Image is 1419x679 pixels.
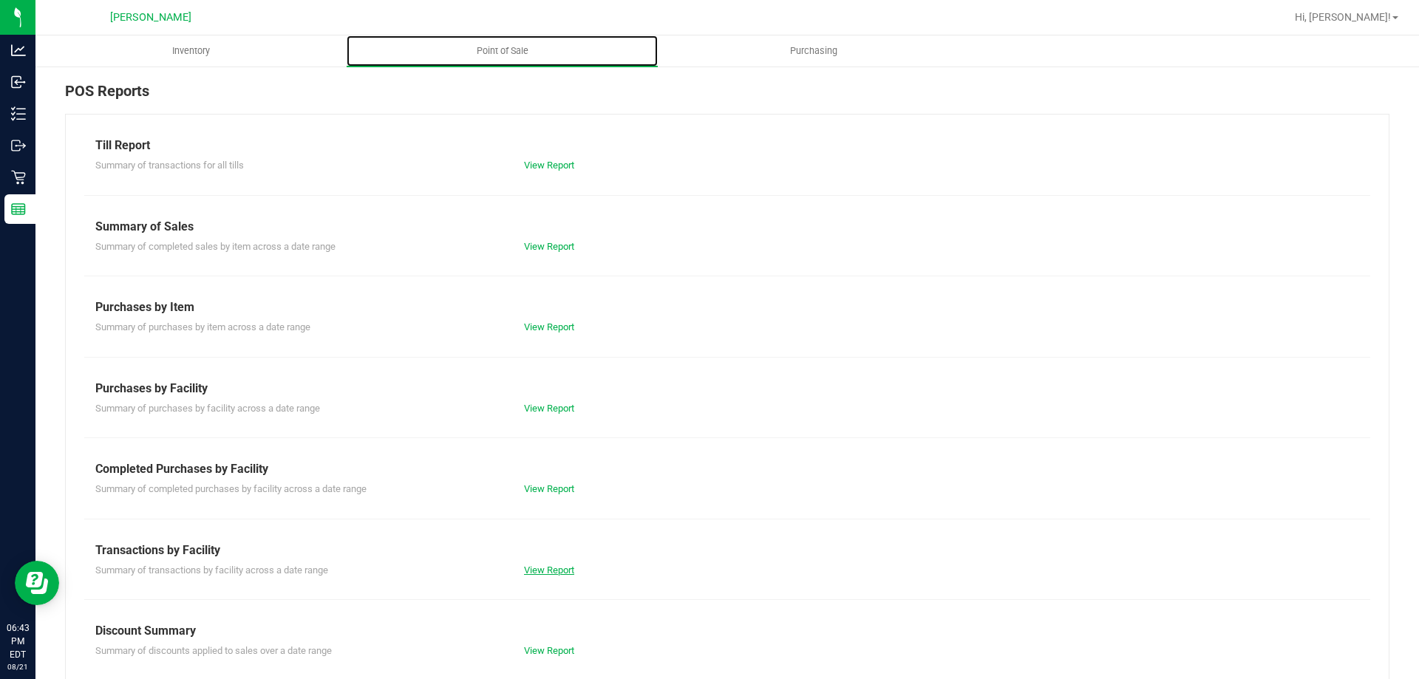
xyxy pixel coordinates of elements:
[11,202,26,216] inline-svg: Reports
[35,35,347,66] a: Inventory
[11,170,26,185] inline-svg: Retail
[65,80,1389,114] div: POS Reports
[11,106,26,121] inline-svg: Inventory
[11,75,26,89] inline-svg: Inbound
[95,241,336,252] span: Summary of completed sales by item across a date range
[770,44,857,58] span: Purchasing
[11,138,26,153] inline-svg: Outbound
[347,35,658,66] a: Point of Sale
[95,218,1359,236] div: Summary of Sales
[457,44,548,58] span: Point of Sale
[152,44,230,58] span: Inventory
[95,483,367,494] span: Summary of completed purchases by facility across a date range
[95,160,244,171] span: Summary of transactions for all tills
[524,321,574,332] a: View Report
[95,622,1359,640] div: Discount Summary
[95,645,332,656] span: Summary of discounts applied to sales over a date range
[95,460,1359,478] div: Completed Purchases by Facility
[1295,11,1391,23] span: Hi, [PERSON_NAME]!
[110,11,191,24] span: [PERSON_NAME]
[524,160,574,171] a: View Report
[95,321,310,332] span: Summary of purchases by item across a date range
[658,35,969,66] a: Purchasing
[524,483,574,494] a: View Report
[524,645,574,656] a: View Report
[7,621,29,661] p: 06:43 PM EDT
[524,403,574,414] a: View Report
[524,241,574,252] a: View Report
[95,564,328,576] span: Summary of transactions by facility across a date range
[95,380,1359,397] div: Purchases by Facility
[524,564,574,576] a: View Report
[11,43,26,58] inline-svg: Analytics
[95,542,1359,559] div: Transactions by Facility
[7,661,29,672] p: 08/21
[95,137,1359,154] div: Till Report
[95,403,320,414] span: Summary of purchases by facility across a date range
[15,561,59,605] iframe: Resource center
[95,298,1359,316] div: Purchases by Item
